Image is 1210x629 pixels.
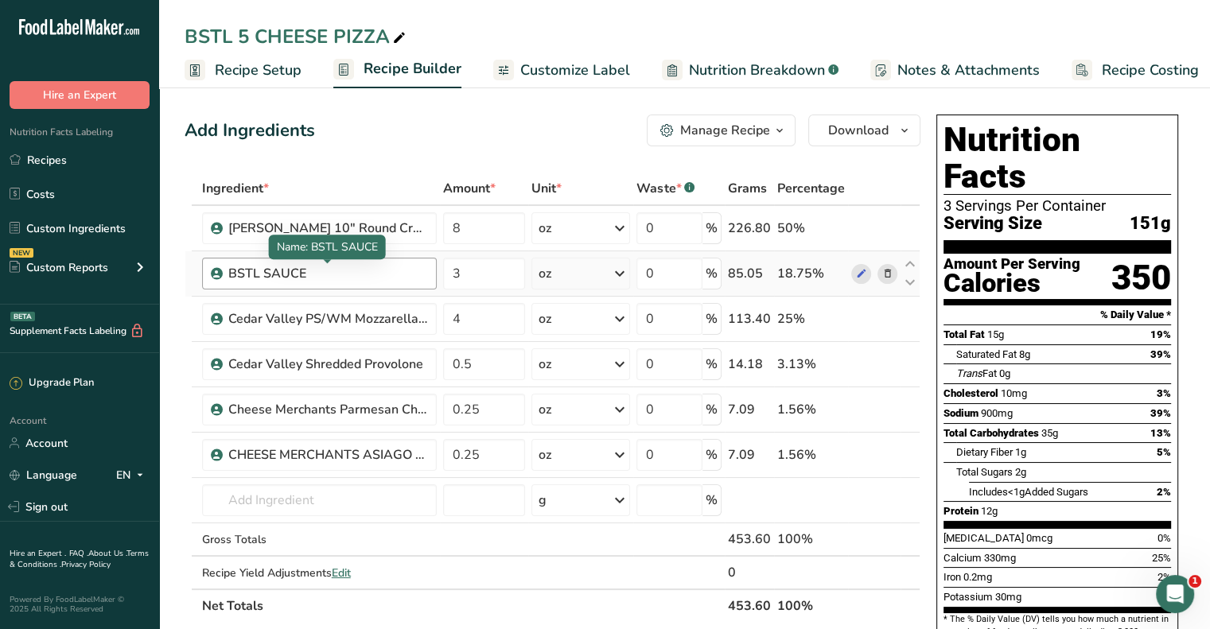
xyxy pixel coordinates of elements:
div: oz [539,264,551,283]
button: Hire an Expert [10,81,150,109]
button: Download [808,115,920,146]
a: Terms & Conditions . [10,548,149,570]
div: Powered By FoodLabelMaker © 2025 All Rights Reserved [10,595,150,614]
a: Language [10,461,77,489]
div: 7.09 [728,445,771,464]
span: 0.2mg [963,571,992,583]
span: 13% [1150,427,1171,439]
span: Protein [943,505,979,517]
span: 0g [999,367,1010,379]
div: Upgrade Plan [10,375,94,391]
div: Cedar Valley PS/WM Mozzarella Cheese Blend [228,309,427,328]
span: Nutrition Breakdown [689,60,825,81]
div: BSTL 5 CHEESE PIZZA [185,22,409,51]
span: Dietary Fiber [956,446,1013,458]
button: Manage Recipe [647,115,796,146]
span: 151g [1130,214,1171,234]
span: 5% [1157,446,1171,458]
span: 2% [1157,486,1171,498]
span: Fat [956,367,997,379]
span: 0% [1157,532,1171,544]
a: Nutrition Breakdown [662,52,838,88]
a: Hire an Expert . [10,548,66,559]
a: Recipe Builder [333,51,461,89]
span: 30mg [995,591,1021,603]
div: BETA [10,312,35,321]
div: 1.56% [777,400,845,419]
a: Privacy Policy [61,559,111,570]
span: 8g [1019,348,1030,360]
a: About Us . [88,548,126,559]
a: Recipe Costing [1072,52,1199,88]
div: Manage Recipe [680,121,770,140]
span: 330mg [984,552,1016,564]
span: 15g [987,328,1004,340]
div: Gross Totals [202,531,437,548]
div: 1.56% [777,445,845,464]
div: oz [539,400,551,419]
span: Percentage [777,179,845,198]
span: Calcium [943,552,982,564]
div: 18.75% [777,264,845,283]
th: 100% [774,588,848,622]
div: 453.60 [728,530,771,549]
span: Recipe Builder [364,58,461,80]
a: FAQ . [69,548,88,559]
i: Trans [956,367,982,379]
span: Iron [943,571,961,583]
div: Cheese Merchants Parmesan Cheese [228,400,427,419]
span: 0mcg [1026,532,1052,544]
span: Recipe Setup [215,60,302,81]
div: 85.05 [728,264,771,283]
div: 7.09 [728,400,771,419]
span: <1g [1008,486,1025,498]
div: 113.40 [728,309,771,328]
div: 3.13% [777,355,845,374]
a: Notes & Attachments [870,52,1040,88]
span: 19% [1150,328,1171,340]
span: 1g [1015,446,1026,458]
div: 3 Servings Per Container [943,198,1171,214]
span: Cholesterol [943,387,998,399]
span: 2g [1015,466,1026,478]
div: BSTL SAUCE [228,264,427,283]
span: Name: BSTL SAUCE [277,239,378,254]
div: oz [539,445,551,464]
div: EN [116,465,150,484]
a: Recipe Setup [185,52,302,88]
div: 100% [777,530,845,549]
div: 0 [728,563,771,582]
div: oz [539,355,551,374]
div: Waste [636,179,694,198]
span: 10mg [1001,387,1027,399]
section: % Daily Value * [943,305,1171,324]
span: Unit [531,179,562,198]
span: Notes & Attachments [897,60,1040,81]
span: [MEDICAL_DATA] [943,532,1024,544]
iframe: Intercom live chat [1156,575,1194,613]
a: Customize Label [493,52,630,88]
span: Download [828,121,889,140]
div: oz [539,219,551,238]
span: Grams [728,179,767,198]
div: Calories [943,272,1080,295]
span: Includes Added Sugars [969,486,1088,498]
span: Customize Label [520,60,630,81]
th: 453.60 [725,588,774,622]
div: 25% [777,309,845,328]
div: 350 [1111,257,1171,299]
span: 2% [1157,571,1171,583]
span: 900mg [981,407,1013,419]
div: Add Ingredients [185,118,315,144]
div: g [539,491,547,510]
span: 3% [1157,387,1171,399]
span: Potassium [943,591,993,603]
span: 35g [1041,427,1058,439]
div: oz [539,309,551,328]
div: CHEESE MERCHANTS ASIAGO NO CELL [228,445,427,464]
div: NEW [10,248,33,258]
div: 50% [777,219,845,238]
span: Total Sugars [956,466,1013,478]
span: Amount [443,179,496,198]
div: Recipe Yield Adjustments [202,565,437,581]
